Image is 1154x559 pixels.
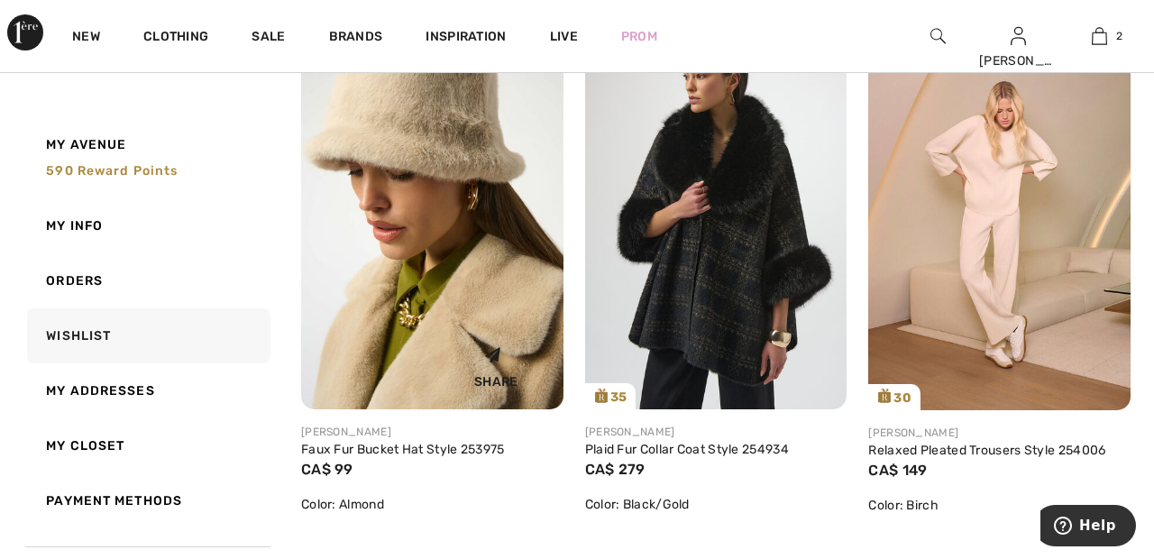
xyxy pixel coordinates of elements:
[23,308,270,363] a: Wishlist
[930,25,946,47] img: search the website
[72,29,100,48] a: New
[1040,505,1136,550] iframe: Opens a widget where you can find more information
[143,29,208,48] a: Clothing
[550,27,578,46] a: Live
[1011,25,1026,47] img: My Info
[979,51,1058,70] div: [PERSON_NAME]
[443,332,550,396] div: Share
[252,29,285,48] a: Sale
[585,442,789,457] a: Plaid Fur Collar Coat Style 254934
[868,496,1131,515] div: Color: Birch
[1092,25,1107,47] img: My Bag
[868,443,1105,458] a: Relaxed Pleated Trousers Style 254006
[1116,28,1122,44] span: 2
[23,253,270,308] a: Orders
[23,363,270,418] a: My Addresses
[7,14,43,50] img: 1ère Avenue
[301,17,563,409] img: joseph-ribkoff-accessories-almond_253975a_1_3bad_search.jpg
[585,17,847,409] a: 35
[868,425,1131,441] div: [PERSON_NAME]
[868,17,1131,410] a: 30
[301,442,505,457] a: Faux Fur Bucket Hat Style 253975
[868,17,1131,410] img: joseph-ribkoff-pants-birch_254006c_6_5936_search.jpg
[329,29,383,48] a: Brands
[301,495,563,514] div: Color: Almond
[585,461,646,478] span: CA$ 279
[585,495,847,514] div: Color: Black/Gold
[426,29,506,48] span: Inspiration
[23,418,270,473] a: My Closet
[46,135,126,154] span: My Avenue
[1059,25,1139,47] a: 2
[585,17,847,409] img: joseph-ribkoff-sweaters-cardigans-black-gold_254934a_3_efc9_search.jpg
[23,198,270,253] a: My Info
[46,163,178,179] span: 590 Reward points
[1011,27,1026,44] a: Sign In
[585,424,847,440] div: [PERSON_NAME]
[23,473,270,528] a: Payment Methods
[301,424,563,440] div: [PERSON_NAME]
[301,461,353,478] span: CA$ 99
[868,462,927,479] span: CA$ 149
[621,27,657,46] a: Prom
